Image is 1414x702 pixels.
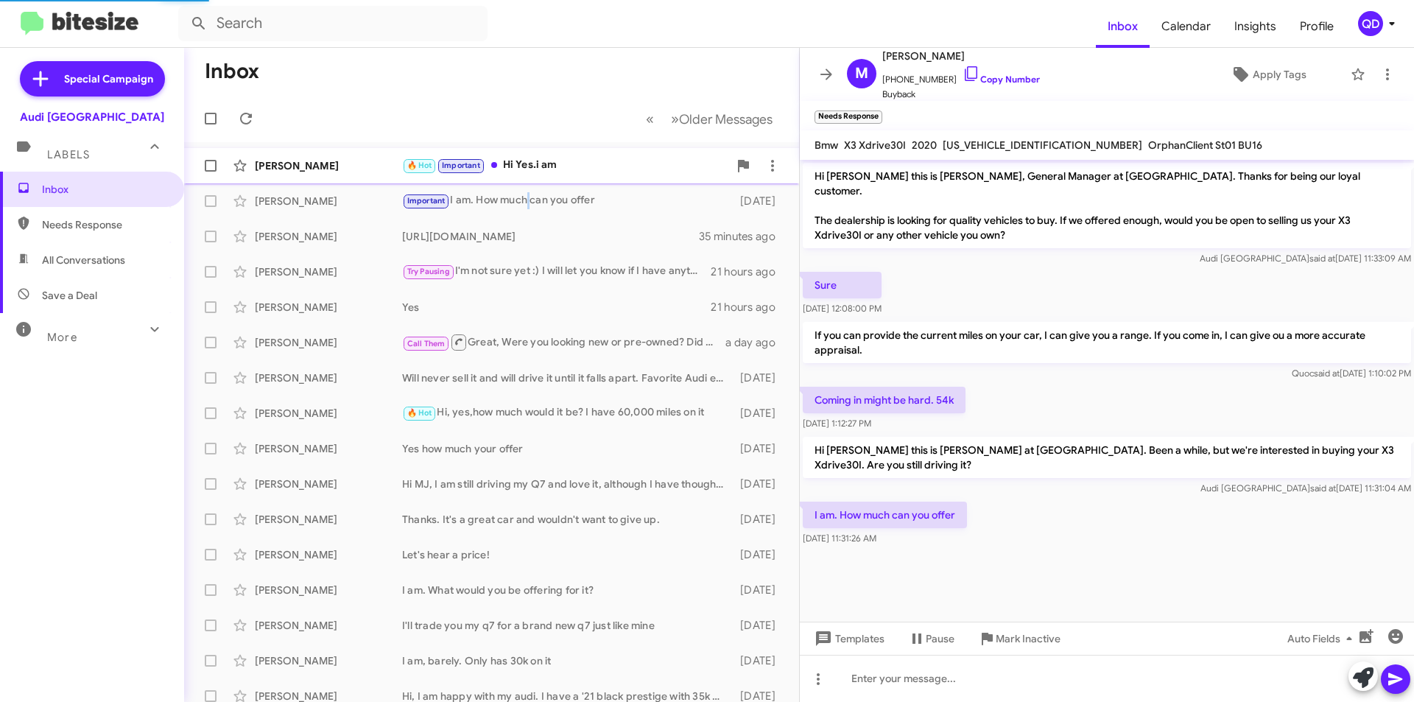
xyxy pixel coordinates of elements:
[402,547,733,562] div: Let's hear a price!
[20,61,165,96] a: Special Campaign
[671,110,679,128] span: »
[638,104,781,134] nav: Page navigation example
[733,653,787,668] div: [DATE]
[1292,368,1411,379] span: Quoc [DATE] 1:10:02 PM
[1192,61,1343,88] button: Apply Tags
[1276,625,1370,652] button: Auto Fields
[803,387,965,413] p: Coming in might be hard. 54k
[803,303,882,314] span: [DATE] 12:08:00 PM
[800,625,896,652] button: Templates
[402,300,711,315] div: Yes
[812,625,884,652] span: Templates
[733,406,787,421] div: [DATE]
[64,71,153,86] span: Special Campaign
[844,138,906,152] span: X3 Xdrive30I
[1200,482,1411,494] span: Audi [GEOGRAPHIC_DATA] [DATE] 11:31:04 AM
[407,161,432,170] span: 🔥 Hot
[402,404,733,421] div: Hi, yes,how much would it be? I have 60,000 miles on it
[855,62,868,85] span: M
[402,477,733,491] div: Hi MJ, I am still driving my Q7 and love it, although I have thought about leasing an Allroad or ...
[733,618,787,633] div: [DATE]
[803,533,876,544] span: [DATE] 11:31:26 AM
[407,408,432,418] span: 🔥 Hot
[255,512,402,527] div: [PERSON_NAME]
[882,47,1040,65] span: [PERSON_NAME]
[407,339,446,348] span: Call Them
[205,60,259,83] h1: Inbox
[402,512,733,527] div: Thanks. It's a great car and wouldn't want to give up.
[1287,625,1358,652] span: Auto Fields
[255,441,402,456] div: [PERSON_NAME]
[662,104,781,134] button: Next
[733,547,787,562] div: [DATE]
[815,110,882,124] small: Needs Response
[402,618,733,633] div: I'll trade you my q7 for a brand new q7 just like mine
[1288,5,1346,48] a: Profile
[402,157,728,174] div: Hi Yes.i am
[1150,5,1223,48] a: Calendar
[255,583,402,597] div: [PERSON_NAME]
[882,87,1040,102] span: Buyback
[803,163,1411,248] p: Hi [PERSON_NAME] this is [PERSON_NAME], General Manager at [GEOGRAPHIC_DATA]. Thanks for being ou...
[679,111,773,127] span: Older Messages
[711,264,787,279] div: 21 hours ago
[733,477,787,491] div: [DATE]
[733,371,787,385] div: [DATE]
[402,441,733,456] div: Yes how much your offer
[803,418,871,429] span: [DATE] 1:12:27 PM
[1309,253,1335,264] span: said at
[646,110,654,128] span: «
[803,502,967,528] p: I am. How much can you offer
[1223,5,1288,48] a: Insights
[255,371,402,385] div: [PERSON_NAME]
[255,618,402,633] div: [PERSON_NAME]
[255,194,402,208] div: [PERSON_NAME]
[963,74,1040,85] a: Copy Number
[733,194,787,208] div: [DATE]
[725,335,787,350] div: a day ago
[699,229,787,244] div: 35 minutes ago
[402,583,733,597] div: I am. What would you be offering for it?
[1346,11,1398,36] button: QD
[1096,5,1150,48] a: Inbox
[1358,11,1383,36] div: QD
[1200,253,1411,264] span: Audi [GEOGRAPHIC_DATA] [DATE] 11:33:09 AM
[815,138,838,152] span: Bmw
[966,625,1072,652] button: Mark Inactive
[402,653,733,668] div: I am, barely. Only has 30k on it
[803,437,1411,478] p: Hi [PERSON_NAME] this is [PERSON_NAME] at [GEOGRAPHIC_DATA]. Been a while, but we're interested i...
[42,217,167,232] span: Needs Response
[407,267,450,276] span: Try Pausing
[912,138,937,152] span: 2020
[20,110,164,124] div: Audi [GEOGRAPHIC_DATA]
[882,65,1040,87] span: [PHONE_NUMBER]
[803,272,882,298] p: Sure
[803,322,1411,363] p: If you can provide the current miles on your car, I can give you a range. If you come in, I can g...
[733,512,787,527] div: [DATE]
[255,406,402,421] div: [PERSON_NAME]
[47,331,77,344] span: More
[943,138,1142,152] span: [US_VEHICLE_IDENTIFICATION_NUMBER]
[1314,368,1340,379] span: said at
[637,104,663,134] button: Previous
[255,653,402,668] div: [PERSON_NAME]
[442,161,480,170] span: Important
[178,6,488,41] input: Search
[1148,138,1262,152] span: OrphanClient St01 BU16
[402,192,733,209] div: I am. How much can you offer
[255,477,402,491] div: [PERSON_NAME]
[42,182,167,197] span: Inbox
[402,229,699,244] div: [URL][DOMAIN_NAME]
[1253,61,1306,88] span: Apply Tags
[402,371,733,385] div: Will never sell it and will drive it until it falls apart. Favorite Audi ever.
[996,625,1060,652] span: Mark Inactive
[896,625,966,652] button: Pause
[255,335,402,350] div: [PERSON_NAME]
[1310,482,1336,494] span: said at
[47,148,90,161] span: Labels
[255,264,402,279] div: [PERSON_NAME]
[402,333,725,351] div: Great, Were you looking new or pre-owned? Did you pick out an exact unit in stock that you liked?...
[733,583,787,597] div: [DATE]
